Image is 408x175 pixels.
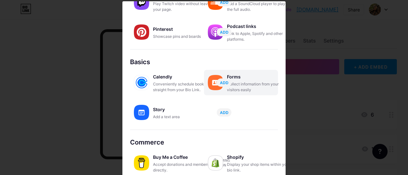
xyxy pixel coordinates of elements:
[208,24,223,40] img: podcastlinks
[130,138,278,147] div: Commerce
[134,155,149,171] img: buymeacoffee
[220,110,229,115] span: ADD
[227,153,291,162] div: Shopify
[134,75,149,90] img: calendly
[153,72,217,81] div: Calendly
[227,22,291,31] div: Podcast links
[227,81,291,93] div: Collect information from your visitors easily
[217,78,231,87] button: ADD
[208,155,223,171] img: shopify
[227,31,291,42] div: Link to Apple, Spotify and other platforms.
[134,24,149,40] img: pinterest
[220,30,229,35] span: ADD
[227,72,291,81] div: Forms
[153,114,217,120] div: Add a text area
[153,25,217,34] div: Pinterest
[217,108,231,117] button: ADD
[153,1,217,12] div: Play Twitch video without leaving your page.
[153,162,217,173] div: Accept donations and memberships directly.
[130,57,278,67] div: Basics
[153,153,217,162] div: Buy Me a Coffee
[217,28,231,36] button: ADD
[227,162,291,173] div: Display your shop items within your bio link.
[227,1,291,12] div: Add a SoundCloud player to play the full audio.
[153,81,217,93] div: Conveniently schedule bookings straight from your Bio Link.
[153,105,217,114] div: Story
[208,75,223,90] img: forms
[134,105,149,120] img: story
[220,80,229,85] span: ADD
[153,34,217,39] div: Showcase pins and boards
